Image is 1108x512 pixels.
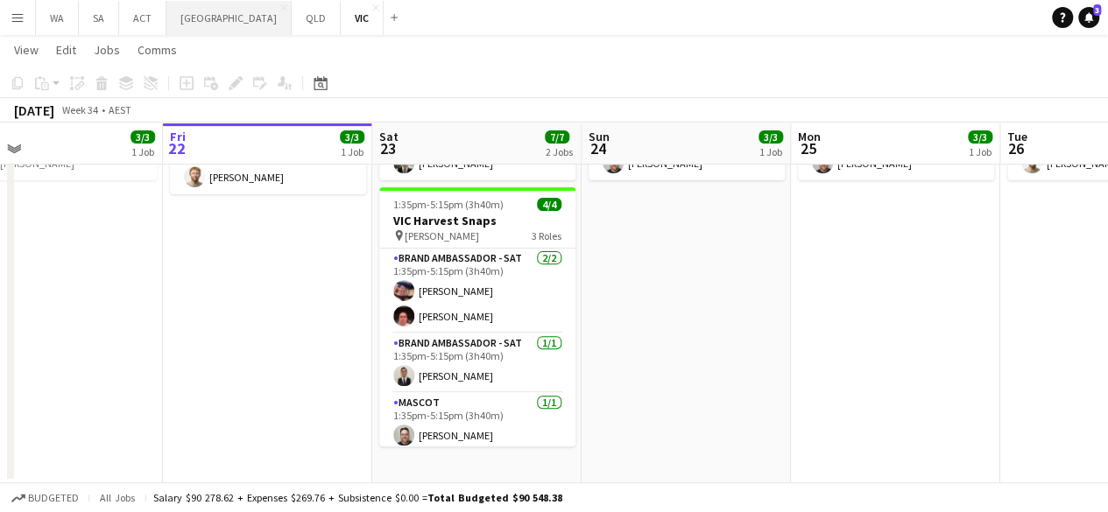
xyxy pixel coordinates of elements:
span: Jobs [94,42,120,58]
span: Sat [379,129,399,144]
button: SA [79,1,119,35]
app-card-role: Brand Ambassador - SAT1/11:35pm-5:15pm (3h40m)[PERSON_NAME] [379,333,575,393]
a: View [7,39,46,61]
span: 3 [1093,4,1101,16]
a: 3 [1078,7,1099,28]
span: 24 [586,138,610,158]
span: 3/3 [340,130,364,144]
span: Budgeted [28,492,79,504]
button: [GEOGRAPHIC_DATA] [166,1,292,35]
app-card-role: Brand Ambassador - SAT2/21:35pm-5:15pm (3h40m)[PERSON_NAME][PERSON_NAME] [379,249,575,333]
div: 2 Jobs [546,145,573,158]
span: 3/3 [759,130,783,144]
span: 4/4 [537,198,561,211]
span: 22 [167,138,186,158]
span: Comms [138,42,177,58]
span: [PERSON_NAME] [405,229,479,242]
a: Jobs [87,39,127,61]
app-job-card: 1:35pm-5:15pm (3h40m)4/4VIC Harvest Snaps [PERSON_NAME]3 RolesBrand Ambassador - SAT2/21:35pm-5:1... [379,187,575,446]
button: VIC [341,1,384,35]
span: Total Budgeted $90 548.38 [427,491,562,504]
span: Week 34 [58,103,102,116]
button: ACT [119,1,166,35]
span: 3/3 [131,130,155,144]
div: 1 Job [341,145,363,158]
app-card-role: Mascot1/11:35pm-5:15pm (3h40m)[PERSON_NAME] [379,393,575,452]
a: Comms [131,39,184,61]
span: Mon [798,129,821,144]
span: 26 [1005,138,1027,158]
div: Salary $90 278.62 + Expenses $269.76 + Subsistence $0.00 = [153,491,562,504]
span: Sun [589,129,610,144]
div: 1 Job [759,145,782,158]
button: Budgeted [9,488,81,508]
span: 3 Roles [532,229,561,242]
span: 25 [795,138,821,158]
span: View [14,42,39,58]
div: 1 Job [131,145,154,158]
span: Tue [1007,129,1027,144]
a: Edit [49,39,83,61]
span: All jobs [96,491,138,504]
span: 1:35pm-5:15pm (3h40m) [393,198,504,211]
div: 1 Job [969,145,992,158]
button: WA [36,1,79,35]
div: [DATE] [14,102,54,119]
h3: VIC Harvest Snaps [379,213,575,228]
button: QLD [292,1,341,35]
span: Fri [170,129,186,144]
span: 3/3 [968,130,992,144]
span: Edit [56,42,76,58]
span: 23 [377,138,399,158]
span: 7/7 [545,130,569,144]
div: AEST [109,103,131,116]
